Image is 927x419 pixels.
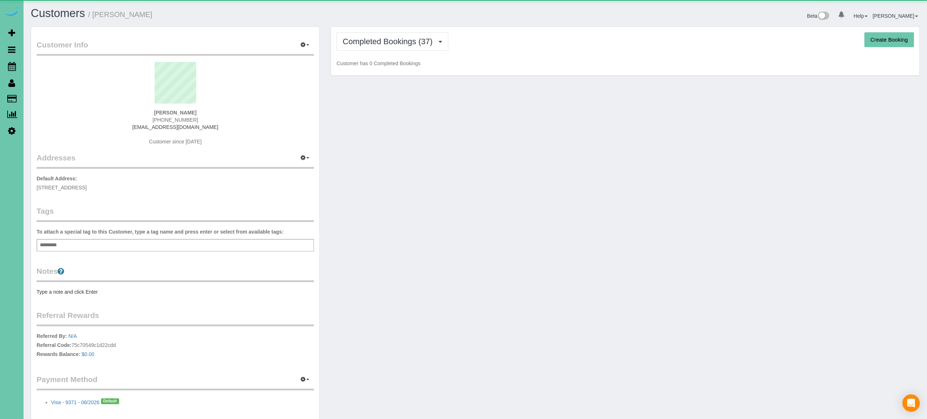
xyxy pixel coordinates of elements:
[51,399,100,405] a: Visa - 9371 - 06/2026
[37,266,314,282] legend: Notes
[336,60,914,67] p: Customer has 0 Completed Bookings
[133,124,218,130] a: [EMAIL_ADDRESS][DOMAIN_NAME]
[853,13,868,19] a: Help
[149,139,202,144] span: Customer since [DATE]
[37,175,77,182] label: Default Address:
[37,206,314,222] legend: Tags
[37,332,314,360] p: 75c70549c1d22cdd
[37,310,314,326] legend: Referral Rewards
[154,110,196,116] strong: [PERSON_NAME]
[152,117,198,123] span: [PHONE_NUMBER]
[37,39,314,56] legend: Customer Info
[82,351,95,357] a: $0.00
[31,7,85,20] a: Customers
[37,332,67,340] label: Referred By:
[37,351,80,358] label: Rewards Balance:
[88,11,152,18] small: / [PERSON_NAME]
[37,288,314,296] pre: Type a note and click Enter
[817,12,829,21] img: New interface
[68,333,77,339] a: N/A
[807,13,830,19] a: Beta
[37,185,87,190] span: [STREET_ADDRESS]
[873,13,918,19] a: [PERSON_NAME]
[37,374,314,390] legend: Payment Method
[864,32,914,47] button: Create Booking
[4,7,19,17] img: Automaid Logo
[37,342,71,349] label: Referral Code:
[101,398,119,404] span: Default
[343,37,436,46] span: Completed Bookings (37)
[902,394,920,412] div: Open Intercom Messenger
[37,228,284,235] label: To attach a special tag to this Customer, type a tag name and press enter or select from availabl...
[336,32,448,51] button: Completed Bookings (37)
